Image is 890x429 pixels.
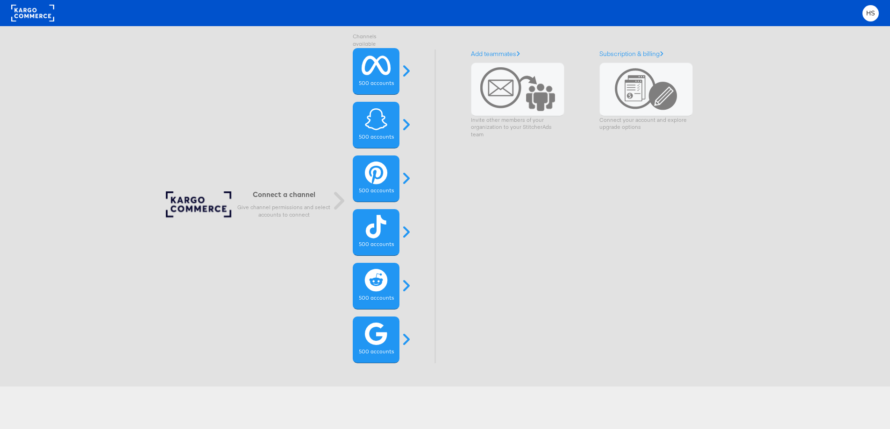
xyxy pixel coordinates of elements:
p: Connect your account and explore upgrade options [599,116,693,131]
label: 500 accounts [359,80,394,87]
a: Add teammates [471,49,520,58]
p: Give channel permissions and select accounts to connect [237,204,331,218]
p: Invite other members of your organization to your StitcherAds team [471,116,564,138]
label: 500 accounts [359,295,394,302]
label: 500 accounts [359,187,394,195]
a: Subscription & billing [599,49,663,58]
label: Channels available [353,33,399,48]
label: 500 accounts [359,134,394,141]
label: 500 accounts [359,241,394,248]
label: 500 accounts [359,348,394,356]
h6: Connect a channel [237,190,331,199]
span: HS [866,10,876,16]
